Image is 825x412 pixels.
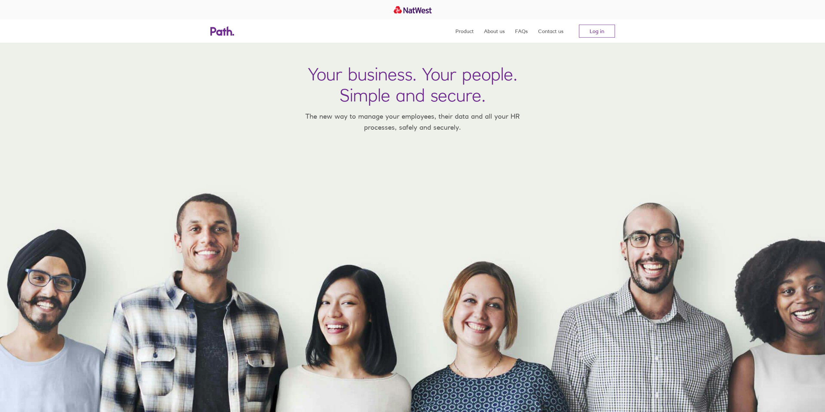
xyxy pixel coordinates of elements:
a: Contact us [538,19,563,43]
a: Product [455,19,474,43]
a: About us [484,19,505,43]
h1: Your business. Your people. Simple and secure. [308,64,517,106]
a: FAQs [515,19,528,43]
p: The new way to manage your employees, their data and all your HR processes, safely and securely. [296,111,529,133]
a: Log in [579,25,615,38]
